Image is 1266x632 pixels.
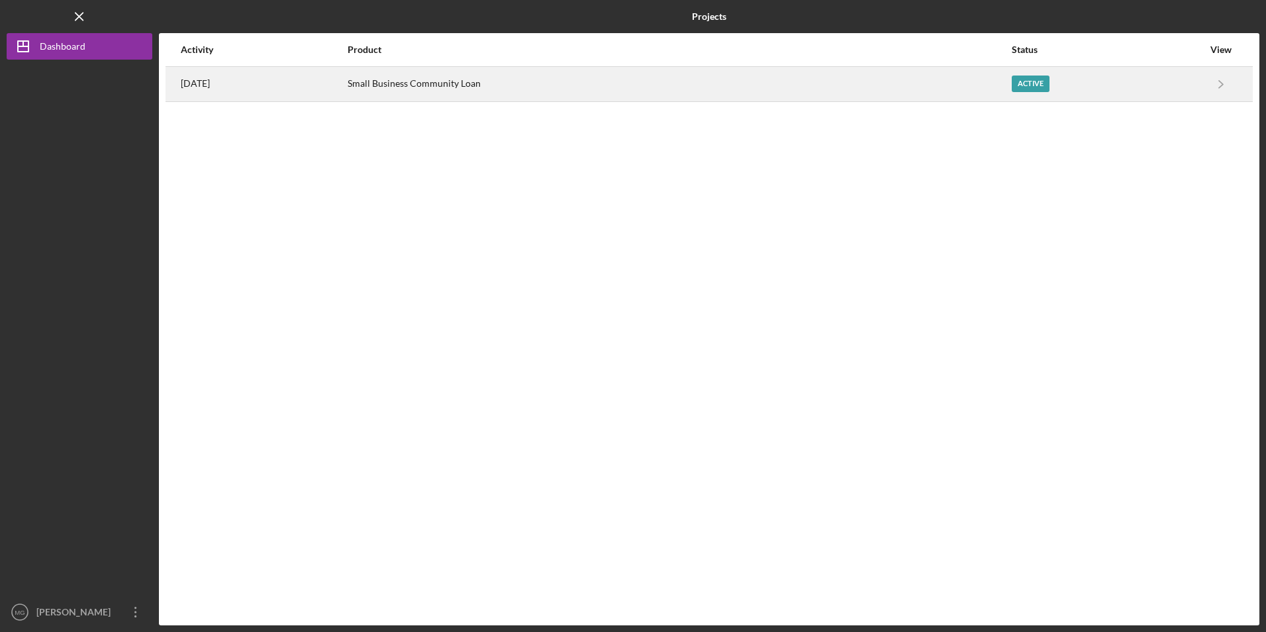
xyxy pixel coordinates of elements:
div: Activity [181,44,346,55]
div: Product [348,44,1010,55]
time: 2025-08-26 22:19 [181,78,210,89]
div: [PERSON_NAME] [33,599,119,629]
div: View [1204,44,1238,55]
b: Projects [692,11,726,22]
button: Dashboard [7,33,152,60]
div: Dashboard [40,33,85,63]
div: Active [1012,76,1049,92]
text: MG [15,609,24,616]
div: Status [1012,44,1203,55]
div: Small Business Community Loan [348,68,1010,101]
button: MG[PERSON_NAME] [7,599,152,625]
